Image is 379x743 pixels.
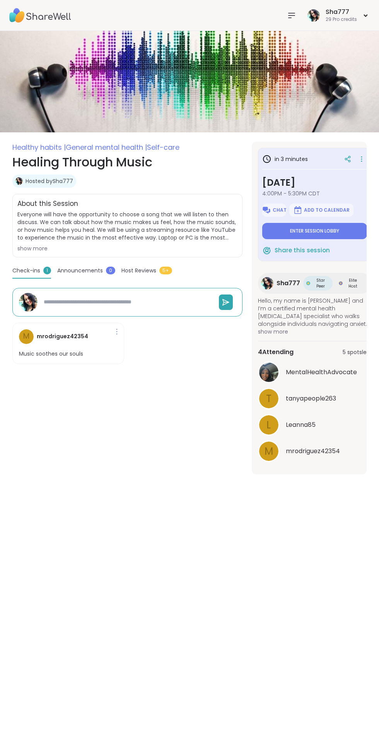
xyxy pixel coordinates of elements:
span: MentalHealthAdvocate [286,368,357,377]
span: Add to Calendar [304,207,350,213]
h3: in 3 minutes [262,154,308,164]
img: ShareWell Logomark [262,205,271,215]
a: MentalHealthAdvocateMentalHealthAdvocate [258,361,371,383]
span: show more [258,328,371,336]
h4: mrodriguez42354 [37,332,88,341]
div: Sha777 [326,8,357,16]
button: Enter session lobby [262,223,367,239]
button: Chat [262,204,286,217]
img: Sha777 [307,9,320,22]
span: Sha777 [277,279,300,288]
h1: Healing Through Music [12,153,242,171]
span: General mental health | [66,142,147,152]
span: Chat [273,207,287,213]
span: Elite Host [344,277,362,289]
img: Sha777 [15,177,23,185]
img: Sha777 [19,293,38,312]
span: Share this session [275,246,330,255]
h2: About this Session [17,199,78,209]
span: 5 spots left [343,348,371,356]
span: Hello, my name is [PERSON_NAME] and I’m a certified mental health [MEDICAL_DATA] specialist who w... [258,297,371,328]
span: 1 [43,267,51,274]
a: Sha777Sha777Star PeerStar PeerElite HostElite Host [258,273,371,294]
span: L [266,418,271,433]
button: Share this session [262,242,330,259]
span: 4 Attending [258,348,294,357]
span: tanyapeople263 [286,394,336,403]
a: Hosted bySha777 [26,177,73,185]
span: Star Peer [312,277,329,289]
span: Host Reviews [121,267,156,275]
span: Everyone will have the opportunity to choose a song that we will listen to then discuss. We can t... [17,211,237,241]
a: LLeanna85 [258,414,371,436]
img: Sha777 [261,277,273,289]
a: mmrodriguez42354 [258,440,371,462]
img: ShareWell Logomark [262,246,271,255]
span: 5+ [159,267,172,274]
img: ShareWell Logomark [293,205,302,215]
span: Enter session lobby [290,228,339,234]
span: Self-care [147,142,179,152]
p: Music soothes our souls [19,350,83,358]
span: Leanna85 [286,420,316,430]
span: m [265,444,273,459]
img: MentalHealthAdvocate [259,363,278,382]
h3: [DATE] [262,176,367,190]
span: 0 [106,267,115,274]
button: Add to Calendar [289,204,353,217]
a: ttanyapeople263 [258,388,371,409]
span: Check-ins [12,267,40,275]
span: t [266,391,271,406]
span: m [23,331,29,342]
span: 4:00PM - 5:30PM CDT [262,190,367,197]
span: Announcements [57,267,103,275]
span: mrodriguez42354 [286,447,340,456]
img: ShareWell Nav Logo [9,2,71,29]
div: 29 Pro credits [326,16,357,23]
span: Healthy habits | [12,142,66,152]
img: Elite Host [339,281,343,285]
div: show more [17,245,237,252]
img: Star Peer [306,281,310,285]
